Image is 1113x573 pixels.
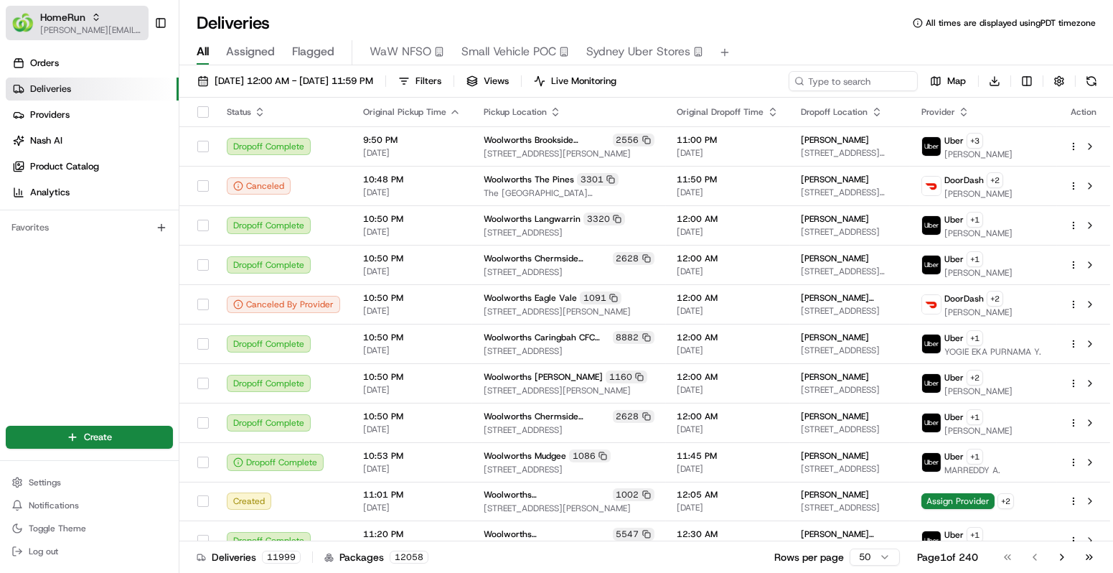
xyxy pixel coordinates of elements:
[677,106,764,118] span: Original Dropoff Time
[484,528,610,540] span: Woolworths [GEOGRAPHIC_DATA]
[926,17,1096,29] span: All times are displayed using PDT timezone
[802,266,899,277] span: [STREET_ADDRESS][PERSON_NAME]
[484,503,654,514] span: [STREET_ADDRESS][PERSON_NAME]
[802,253,870,264] span: [PERSON_NAME]
[677,134,779,146] span: 11:00 PM
[227,177,291,195] div: Canceled
[363,345,461,356] span: [DATE]
[677,528,779,540] span: 12:30 AM
[460,71,515,91] button: Views
[921,493,995,509] span: Assign Provider
[6,155,179,178] a: Product Catalog
[30,134,62,147] span: Nash AI
[363,411,461,422] span: 10:50 PM
[363,424,461,435] span: [DATE]
[484,266,654,278] span: [STREET_ADDRESS]
[802,384,899,396] span: [STREET_ADDRESS]
[802,345,899,356] span: [STREET_ADDRESS]
[967,251,983,267] button: +1
[197,43,209,60] span: All
[370,43,431,60] span: WaW NFSO
[944,307,1013,318] span: [PERSON_NAME]
[363,502,461,513] span: [DATE]
[917,550,978,564] div: Page 1 of 240
[6,518,173,539] button: Toggle Theme
[415,75,441,88] span: Filters
[30,186,70,199] span: Analytics
[127,222,156,233] span: [DATE]
[29,546,58,557] span: Log out
[677,292,779,304] span: 12:00 AM
[987,291,1003,307] button: +2
[921,106,955,118] span: Provider
[363,213,461,225] span: 10:50 PM
[922,374,941,393] img: uber-new-logo.jpeg
[944,174,984,186] span: DoorDash
[967,449,983,465] button: +1
[222,183,261,200] button: See all
[292,43,334,60] span: Flagged
[677,147,779,159] span: [DATE]
[363,384,461,396] span: [DATE]
[37,92,237,107] input: Clear
[363,450,461,462] span: 10:53 PM
[484,75,509,88] span: Views
[484,464,654,475] span: [STREET_ADDRESS]
[116,276,236,302] a: 💻API Documentation
[6,103,179,126] a: Providers
[484,424,654,436] span: [STREET_ADDRESS]
[363,187,461,198] span: [DATE]
[363,147,461,159] span: [DATE]
[14,14,43,42] img: Nash
[606,371,647,383] div: 1160
[363,226,461,238] span: [DATE]
[65,136,235,151] div: Start new chat
[484,213,581,225] span: Woolworths Langwarrin
[802,450,870,462] span: [PERSON_NAME]
[802,213,870,225] span: [PERSON_NAME]
[6,495,173,516] button: Notifications
[802,489,870,500] span: [PERSON_NAME]
[484,187,654,199] span: The [GEOGRAPHIC_DATA][STREET_ADDRESS][PERSON_NAME][PERSON_NAME]
[6,181,179,204] a: Analytics
[677,253,779,264] span: 12:00 AM
[677,463,779,475] span: [DATE]
[802,528,899,540] span: [PERSON_NAME] [PERSON_NAME]
[14,136,40,162] img: 1736555255976-a54dd68f-1ca7-489b-9aae-adbdc363a1c4
[1069,106,1099,118] div: Action
[227,296,340,313] button: Canceled By Provider
[484,385,654,396] span: [STREET_ADDRESS][PERSON_NAME]
[484,227,654,238] span: [STREET_ADDRESS]
[30,160,99,173] span: Product Catalog
[6,541,173,562] button: Log out
[29,223,40,234] img: 1736555255976-a54dd68f-1ca7-489b-9aae-adbdc363a1c4
[922,137,941,156] img: uber-new-logo.jpeg
[30,57,59,70] span: Orders
[40,10,85,24] span: HomeRun
[947,75,966,88] span: Map
[65,151,197,162] div: We're available if you need us!
[586,43,690,60] span: Sydney Uber Stores
[215,75,373,88] span: [DATE] 12:00 AM - [DATE] 11:59 PM
[677,450,779,462] span: 11:45 PM
[677,226,779,238] span: [DATE]
[461,43,556,60] span: Small Vehicle POC
[484,489,610,500] span: Woolworths [GEOGRAPHIC_DATA]
[244,141,261,158] button: Start new chat
[484,134,610,146] span: Woolworths Brookside ([GEOGRAPHIC_DATA])
[944,386,1013,397] span: [PERSON_NAME]
[802,106,868,118] span: Dropoff Location
[922,295,941,314] img: doordash_logo_v2.png
[802,371,870,383] span: [PERSON_NAME]
[121,283,133,294] div: 💻
[802,411,870,422] span: [PERSON_NAME]
[677,371,779,383] span: 12:00 AM
[967,330,983,346] button: +1
[967,212,983,228] button: +1
[944,332,964,344] span: Uber
[324,550,428,564] div: Packages
[227,454,324,471] button: Dropoff Complete
[802,187,899,198] span: [STREET_ADDRESS][DATE]
[143,317,174,327] span: Pylon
